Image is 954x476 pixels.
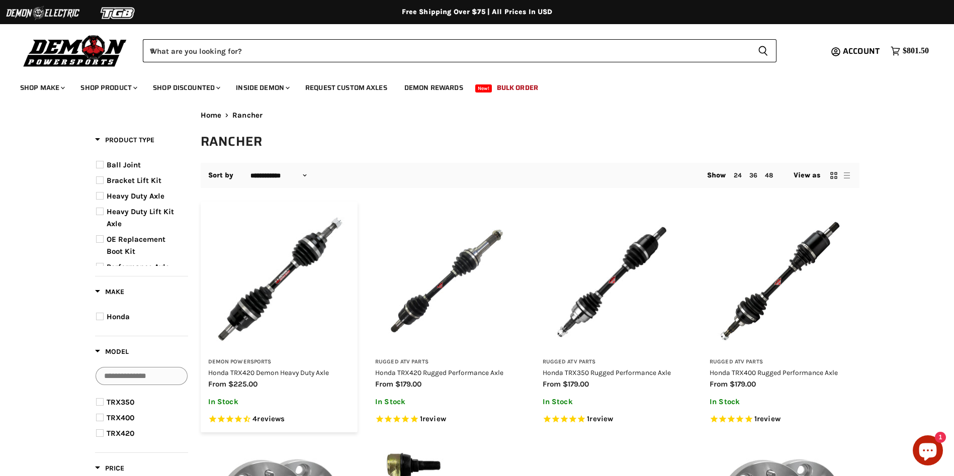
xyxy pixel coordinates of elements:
a: Bulk Order [489,77,546,98]
span: Make [95,288,124,296]
span: Bracket Lift Kit [107,176,161,185]
span: Ball Joint [107,160,141,169]
button: Filter by Product Type [95,135,154,148]
a: Account [838,47,886,56]
img: Honda TRX400 Rugged Performance Axle [710,209,852,351]
img: Honda TRX420 Rugged Performance Axle [375,209,517,351]
span: Rated 5.0 out of 5 stars 1 reviews [710,414,852,425]
span: reviews [257,414,285,423]
button: Filter by Price [95,463,124,476]
img: TGB Logo 2 [80,4,156,23]
span: Model [95,347,129,356]
h3: Rugged ATV Parts [543,358,685,366]
span: 1 reviews [587,414,613,423]
h3: Rugged ATV Parts [710,358,852,366]
span: View as [794,171,821,179]
span: TRX420 [107,429,134,438]
ul: Main menu [13,73,926,98]
span: Product Type [95,136,154,144]
a: Home [201,111,222,120]
a: Shop Product [73,77,143,98]
button: Search [750,39,776,62]
p: In Stock [543,398,685,406]
span: Heavy Duty Axle [107,192,164,201]
input: When autocomplete results are available use up and down arrows to review and enter to select [143,39,750,62]
span: TRX400 [107,413,134,422]
a: Honda TRX420 Demon Heavy Duty Axle [208,368,329,376]
span: from [375,379,393,389]
span: from [710,379,728,389]
a: 24 [734,171,742,179]
a: 36 [749,171,757,179]
a: Request Custom Axles [298,77,395,98]
a: 48 [765,171,773,179]
span: 1 reviews [754,414,780,423]
button: grid view [829,170,839,180]
span: Heavy Duty Lift Kit Axle [107,207,174,228]
p: In Stock [710,398,852,406]
a: Honda TRX420 Rugged Performance Axle [375,368,503,376]
a: Shop Discounted [145,77,226,98]
button: Filter by Make [95,287,124,300]
span: Honda [107,312,130,321]
span: Rancher [232,111,263,120]
img: Demon Powersports [20,33,130,68]
span: $801.50 [903,46,929,56]
form: Product [143,39,776,62]
span: Rated 5.0 out of 5 stars 1 reviews [543,414,685,425]
span: New! [475,84,492,92]
h3: Rugged ATV Parts [375,358,517,366]
span: review [589,414,613,423]
span: 1 reviews [420,414,446,423]
span: $225.00 [228,379,257,389]
span: Account [843,45,880,57]
span: Show [707,171,726,179]
a: Shop Make [13,77,71,98]
a: Honda TRX400 Rugged Performance Axle [710,368,838,376]
span: Performance Axle [107,262,169,271]
span: TRX350 [107,398,134,407]
span: $179.00 [395,379,421,389]
span: OE Replacement Boot Kit [107,235,165,256]
a: Inside Demon [228,77,296,98]
div: Free Shipping Over $75 | All Prices In USD [75,8,880,17]
inbox-online-store-chat: Shopify online store chat [910,435,946,468]
nav: Collection utilities [201,163,859,188]
input: Search Options [96,367,188,385]
nav: Breadcrumbs [201,111,859,120]
span: from [543,379,561,389]
span: $179.00 [730,379,756,389]
button: list view [842,170,852,180]
span: $179.00 [563,379,589,389]
span: review [422,414,446,423]
span: Price [95,464,124,472]
p: In Stock [375,398,517,406]
span: Rated 4.5 out of 5 stars 4 reviews [208,414,351,425]
span: review [757,414,780,423]
img: Honda TRX350 Rugged Performance Axle [543,209,685,351]
a: Demon Rewards [397,77,471,98]
span: 4 reviews [252,414,285,423]
span: Rated 5.0 out of 5 stars 1 reviews [375,414,517,425]
a: $801.50 [886,44,934,58]
label: Sort by [208,171,234,179]
img: Demon Electric Logo 2 [5,4,80,23]
p: In Stock [208,398,351,406]
button: Filter by Model [95,347,129,359]
span: from [208,379,226,389]
a: Honda TRX350 Rugged Performance Axle [543,368,671,376]
h1: Rancher [201,133,859,150]
img: Honda TRX420 Demon Heavy Duty Axle [208,209,351,351]
h3: Demon Powersports [208,358,351,366]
